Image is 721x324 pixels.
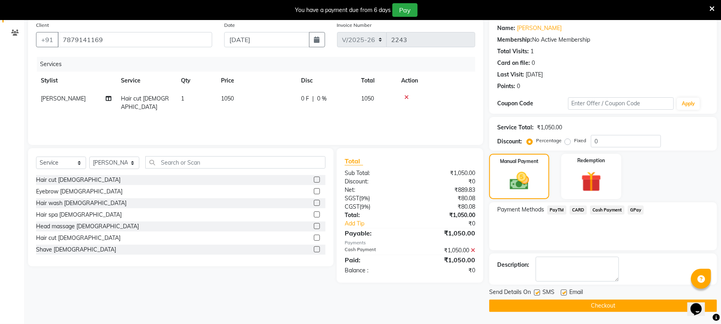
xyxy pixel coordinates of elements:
[36,199,127,207] div: Hair wash [DEMOGRAPHIC_DATA]
[574,137,586,144] label: Fixed
[410,186,481,194] div: ₹889.83
[500,158,538,165] label: Manual Payment
[422,219,481,228] div: ₹0
[339,203,410,211] div: ( )
[339,266,410,275] div: Balance :
[537,123,562,132] div: ₹1,050.00
[570,205,587,215] span: CARD
[176,72,216,90] th: Qty
[497,36,532,44] div: Membership:
[36,246,116,254] div: Shave [DEMOGRAPHIC_DATA]
[568,97,674,110] input: Enter Offer / Coupon Code
[489,300,717,312] button: Checkout
[569,288,583,298] span: Email
[497,123,534,132] div: Service Total:
[345,195,359,202] span: SGST
[497,59,530,67] div: Card on file:
[295,6,391,14] div: You have a payment due from 6 days
[339,194,410,203] div: ( )
[216,72,296,90] th: Price
[410,211,481,219] div: ₹1,050.00
[504,170,535,192] img: _cash.svg
[392,3,418,17] button: Pay
[410,228,481,238] div: ₹1,050.00
[497,24,515,32] div: Name:
[361,203,369,210] span: 9%
[339,177,410,186] div: Discount:
[36,22,49,29] label: Client
[536,137,562,144] label: Percentage
[121,95,169,111] span: Hair cut [DEMOGRAPHIC_DATA]
[410,203,481,211] div: ₹80.08
[577,157,605,164] label: Redemption
[497,205,544,214] span: Payment Methods
[301,95,309,103] span: 0 F
[36,72,116,90] th: Stylist
[410,266,481,275] div: ₹0
[36,187,123,196] div: Eyebrow [DEMOGRAPHIC_DATA]
[489,288,531,298] span: Send Details On
[339,228,410,238] div: Payable:
[36,176,121,184] div: Hair cut [DEMOGRAPHIC_DATA]
[37,57,481,72] div: Services
[547,205,566,215] span: PayTM
[221,95,234,102] span: 1050
[224,22,235,29] label: Date
[41,95,86,102] span: [PERSON_NAME]
[542,288,554,298] span: SMS
[345,157,363,165] span: Total
[345,239,475,246] div: Payments
[517,24,562,32] a: [PERSON_NAME]
[145,156,325,169] input: Search or Scan
[410,177,481,186] div: ₹0
[575,169,608,194] img: _gift.svg
[317,95,327,103] span: 0 %
[361,195,368,201] span: 9%
[590,205,625,215] span: Cash Payment
[396,72,475,90] th: Action
[497,261,529,269] div: Description:
[497,70,524,79] div: Last Visit:
[36,222,139,231] div: Head massage [DEMOGRAPHIC_DATA]
[497,137,522,146] div: Discount:
[410,194,481,203] div: ₹80.08
[337,22,372,29] label: Invoice Number
[497,47,529,56] div: Total Visits:
[687,292,713,316] iframe: chat widget
[361,95,374,102] span: 1050
[339,169,410,177] div: Sub Total:
[312,95,314,103] span: |
[497,36,709,44] div: No Active Membership
[497,82,515,91] div: Points:
[296,72,356,90] th: Disc
[356,72,396,90] th: Total
[58,32,212,47] input: Search by Name/Mobile/Email/Code
[339,211,410,219] div: Total:
[339,246,410,255] div: Cash Payment
[628,205,644,215] span: GPay
[677,98,700,110] button: Apply
[517,82,520,91] div: 0
[339,255,410,265] div: Paid:
[410,255,481,265] div: ₹1,050.00
[339,219,422,228] a: Add Tip
[36,32,58,47] button: +91
[530,47,534,56] div: 1
[36,234,121,242] div: Hair cut [DEMOGRAPHIC_DATA]
[526,70,543,79] div: [DATE]
[410,169,481,177] div: ₹1,050.00
[497,99,568,108] div: Coupon Code
[339,186,410,194] div: Net:
[410,246,481,255] div: ₹1,050.00
[181,95,184,102] span: 1
[116,72,176,90] th: Service
[345,203,359,210] span: CGST
[532,59,535,67] div: 0
[36,211,122,219] div: Hair spa [DEMOGRAPHIC_DATA]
